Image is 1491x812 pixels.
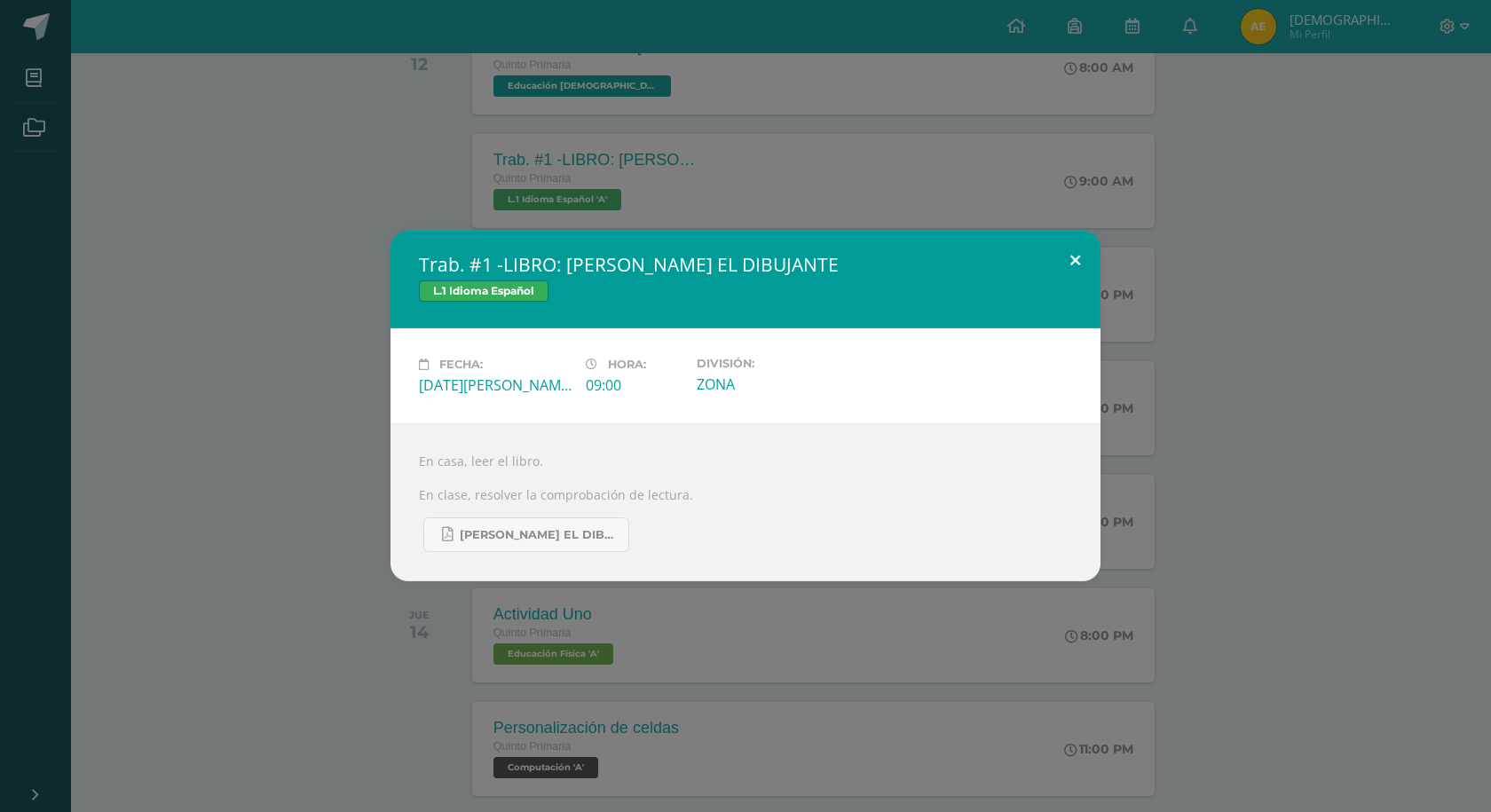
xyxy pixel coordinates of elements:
div: En casa, leer el libro. En clase, resolver la comprobación de lectura. [390,423,1100,581]
span: Fecha: [439,358,483,371]
button: Close (Esc) [1050,231,1100,291]
h2: Trab. #1 -LIBRO: [PERSON_NAME] EL DIBUJANTE [419,252,1072,277]
span: L.1 Idioma Español [419,280,548,302]
div: [DATE][PERSON_NAME] [419,375,572,395]
span: Hora: [608,358,646,371]
div: ZONA [697,374,849,394]
span: [PERSON_NAME] EL DIBUJANTE.pdf [460,528,619,542]
label: División: [697,357,849,370]
a: [PERSON_NAME] EL DIBUJANTE.pdf [423,517,629,552]
div: 09:00 [586,375,682,395]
